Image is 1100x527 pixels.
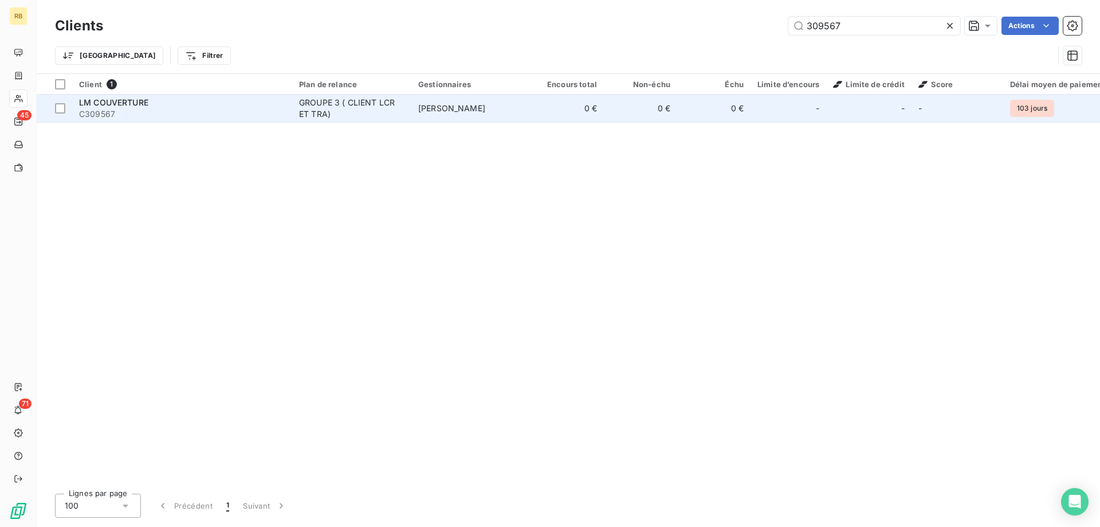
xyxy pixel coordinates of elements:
[150,494,219,518] button: Précédent
[79,97,148,107] span: LM COUVERTURE
[684,80,744,89] div: Échu
[9,7,27,25] div: RB
[918,80,953,89] span: Score
[604,95,677,122] td: 0 €
[757,80,819,89] div: Limite d’encours
[107,79,117,89] span: 1
[901,103,905,114] span: -
[833,80,904,89] span: Limite de crédit
[1010,100,1054,117] span: 103 jours
[299,97,404,120] div: GROUPE 3 ( CLIENT LCR ET TRA)
[816,103,819,114] span: -
[19,399,32,409] span: 71
[226,500,229,512] span: 1
[918,103,922,113] span: -
[418,103,485,113] span: [PERSON_NAME]
[55,46,163,65] button: [GEOGRAPHIC_DATA]
[531,95,604,122] td: 0 €
[611,80,670,89] div: Non-échu
[9,502,27,520] img: Logo LeanPay
[17,110,32,120] span: 45
[677,95,751,122] td: 0 €
[299,80,404,89] div: Plan de relance
[418,80,524,89] div: Gestionnaires
[236,494,294,518] button: Suivant
[537,80,597,89] div: Encours total
[178,46,230,65] button: Filtrer
[79,80,102,89] span: Client
[219,494,236,518] button: 1
[79,108,285,120] span: C309567
[65,500,78,512] span: 100
[55,15,103,36] h3: Clients
[1001,17,1059,35] button: Actions
[1061,488,1089,516] div: Open Intercom Messenger
[788,17,960,35] input: Rechercher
